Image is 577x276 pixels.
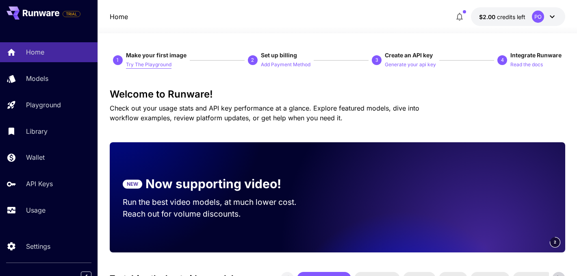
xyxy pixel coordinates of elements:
[26,100,61,110] p: Playground
[126,61,171,69] p: Try The Playground
[532,11,544,23] div: PO
[126,59,171,69] button: Try The Playground
[385,59,436,69] button: Generate your api key
[127,180,138,188] p: NEW
[26,179,53,189] p: API Keys
[261,59,310,69] button: Add Payment Method
[261,61,310,69] p: Add Payment Method
[501,57,504,64] p: 4
[510,61,543,69] p: Read the docs
[26,205,46,215] p: Usage
[251,57,254,64] p: 2
[385,61,436,69] p: Generate your api key
[145,175,281,193] p: Now supporting video!
[63,9,80,19] span: Add your payment card to enable full platform functionality.
[123,208,312,220] p: Reach out for volume discounts.
[110,12,128,22] a: Home
[123,196,312,208] p: Run the best video models, at much lower cost.
[479,13,497,20] span: $2.00
[26,74,48,83] p: Models
[510,59,543,69] button: Read the docs
[110,89,565,100] h3: Welcome to Runware!
[375,57,378,64] p: 3
[26,126,48,136] p: Library
[510,52,562,59] span: Integrate Runware
[385,52,433,59] span: Create an API key
[26,152,45,162] p: Wallet
[26,47,44,57] p: Home
[471,7,565,26] button: $2.00PO
[261,52,297,59] span: Set up billing
[479,13,525,21] div: $2.00
[126,52,187,59] span: Make your first image
[116,57,119,64] p: 1
[26,241,50,251] p: Settings
[110,12,128,22] nav: breadcrumb
[497,13,525,20] span: credits left
[110,104,419,122] span: Check out your usage stats and API key performance at a glance. Explore featured models, dive int...
[554,239,556,245] span: 2
[63,11,80,17] span: TRIAL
